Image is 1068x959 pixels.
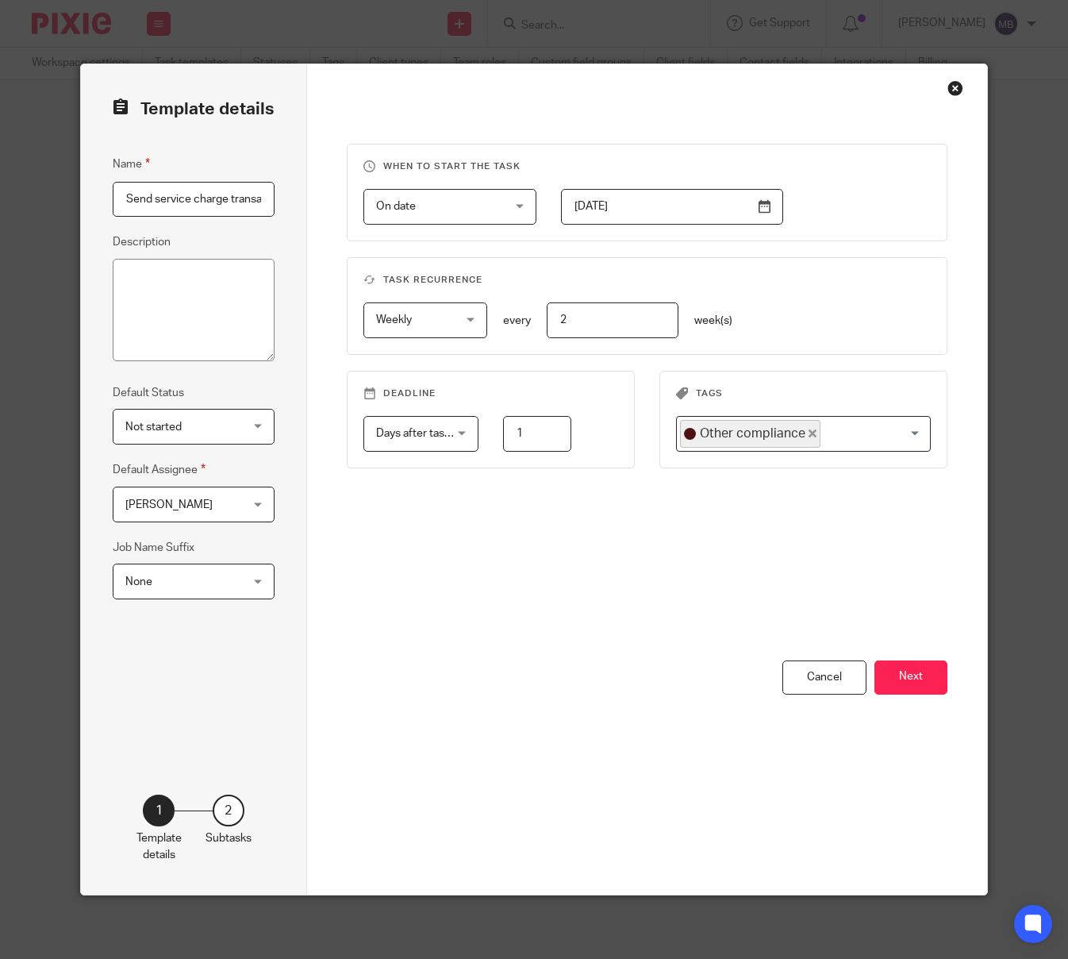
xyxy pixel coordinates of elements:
[113,460,206,479] label: Default Assignee
[676,416,931,452] div: Search for option
[125,499,213,510] span: [PERSON_NAME]
[113,540,194,556] label: Job Name Suffix
[136,830,182,863] p: Template details
[113,155,150,173] label: Name
[694,315,732,326] span: week(s)
[113,96,274,123] h2: Template details
[782,661,866,695] div: Cancel
[113,234,171,250] label: Description
[213,795,244,826] div: 2
[376,201,416,212] span: On date
[125,576,152,587] span: None
[822,420,921,448] input: Search for option
[376,314,412,325] span: Weekly
[874,661,947,695] button: Next
[363,160,931,173] h3: When to start the task
[676,387,931,400] h3: Tags
[363,387,618,400] h3: Deadline
[503,313,531,329] p: every
[206,830,252,846] p: Subtasks
[947,80,963,96] div: Close this dialog window
[143,795,175,826] div: 1
[809,429,816,437] button: Deselect Other compliance
[125,422,182,433] span: Not started
[113,385,184,401] label: Default Status
[700,425,805,442] span: Other compliance
[376,428,481,439] span: Days after task starts
[363,274,931,287] h3: Task recurrence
